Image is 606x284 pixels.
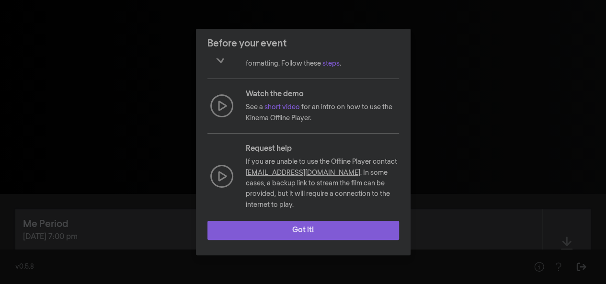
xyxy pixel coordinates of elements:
[246,48,399,69] p: Clearing fixes certain problems, like loading or formatting. Follow these .
[207,221,399,240] button: Got it!
[246,170,360,176] a: [EMAIL_ADDRESS][DOMAIN_NAME]
[246,89,399,100] p: Watch the demo
[246,157,399,210] p: If you are unable to use the Offline Player contact . In some cases, a backup link to stream the ...
[264,104,300,111] a: short video
[246,143,399,155] p: Request help
[322,60,340,67] a: steps
[196,29,411,58] header: Before your event
[246,102,399,124] p: See a for an intro on how to use the Kinema Offline Player.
